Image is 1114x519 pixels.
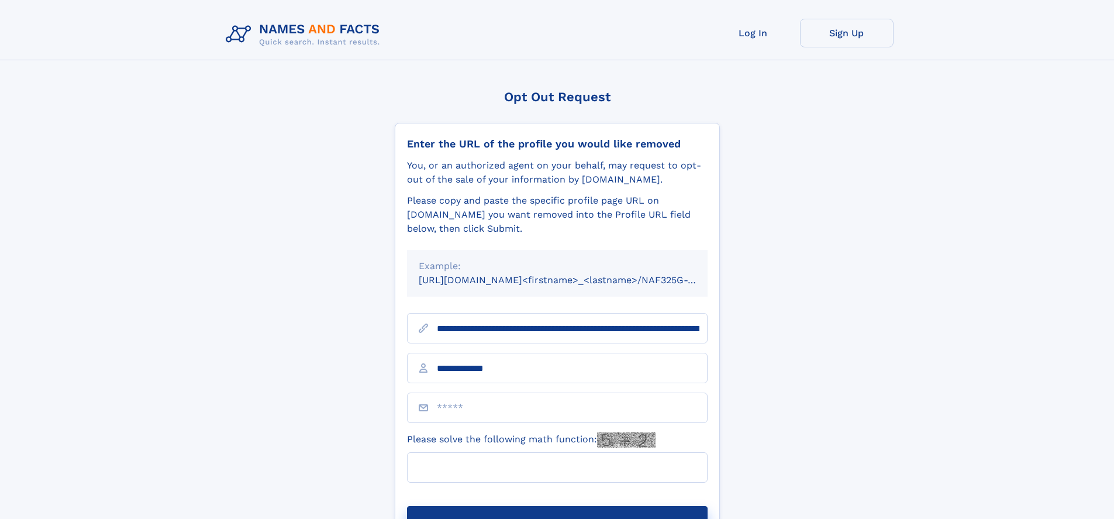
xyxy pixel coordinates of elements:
div: Example: [419,259,696,273]
small: [URL][DOMAIN_NAME]<firstname>_<lastname>/NAF325G-xxxxxxxx [419,274,730,286]
div: Please copy and paste the specific profile page URL on [DOMAIN_NAME] you want removed into the Pr... [407,194,708,236]
div: You, or an authorized agent on your behalf, may request to opt-out of the sale of your informatio... [407,159,708,187]
div: Opt Out Request [395,90,720,104]
a: Sign Up [800,19,894,47]
img: Logo Names and Facts [221,19,389,50]
label: Please solve the following math function: [407,432,656,448]
a: Log In [706,19,800,47]
div: Enter the URL of the profile you would like removed [407,138,708,150]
